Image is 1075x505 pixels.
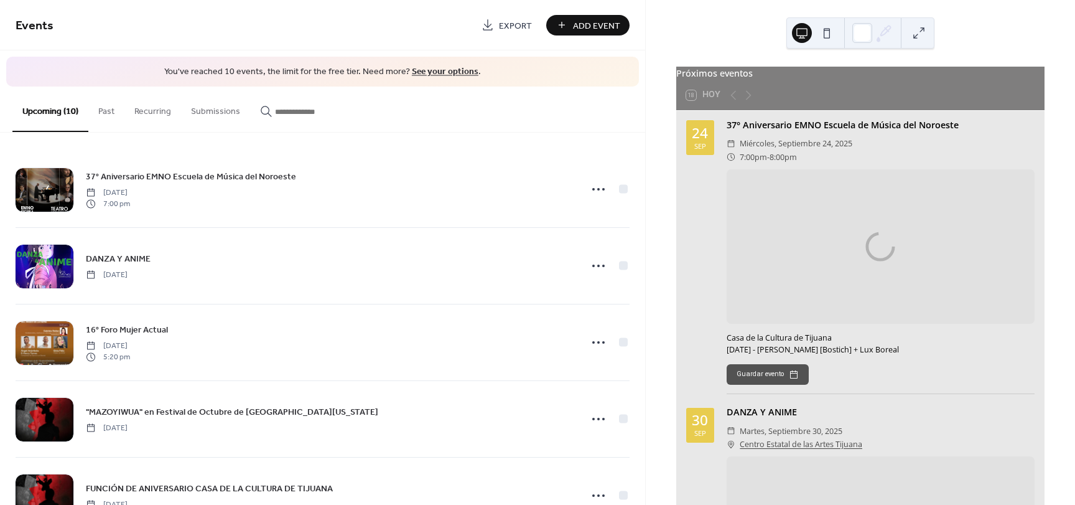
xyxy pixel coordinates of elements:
button: Submissions [181,87,250,131]
div: ​ [727,438,735,451]
span: miércoles, septiembre 24, 2025 [740,137,852,150]
span: Export [499,19,532,32]
a: DANZA Y ANIME [86,252,151,266]
span: [DATE] [86,340,130,351]
a: FUNCIÓN DE ANIVERSARIO CASA DE LA CULTURA DE TIJUANA [86,481,333,496]
span: 16° Foro Mujer Actual [86,323,168,336]
span: [DATE] [86,269,128,280]
button: Guardar evento [727,364,809,384]
span: You've reached 10 events, the limit for the free tier. Need more? . [19,66,626,78]
a: Centro Estatal de las Artes Tijuana [740,438,862,451]
a: 16° Foro Mujer Actual [86,323,168,337]
a: "MAZOYIWUA" en Festival de Octubre de [GEOGRAPHIC_DATA][US_STATE] [86,405,378,419]
button: Past [88,87,124,131]
span: DANZA Y ANIME [86,252,151,265]
span: martes, septiembre 30, 2025 [740,425,842,438]
div: sep [694,430,706,437]
div: Próximos eventos [676,67,1045,80]
div: 30 [692,413,708,428]
span: "MAZOYIWUA" en Festival de Octubre de [GEOGRAPHIC_DATA][US_STATE] [86,405,378,418]
span: [DATE] [86,187,130,198]
a: 37° Aniversario EMNO Escuela de Música del Noroeste [86,169,296,184]
span: 37° Aniversario EMNO Escuela de Música del Noroeste [86,170,296,183]
button: Upcoming (10) [12,87,88,132]
span: - [767,151,770,164]
div: Casa de la Cultura de Tijuana [DATE] - [PERSON_NAME] [Bostich] + Lux Boreal [727,333,1035,356]
div: DANZA Y ANIME [727,405,1035,419]
div: sep [694,143,706,149]
div: 24 [692,126,708,141]
div: ​ [727,151,735,164]
span: 8:00pm [770,151,797,164]
button: Recurring [124,87,181,131]
a: See your options [412,64,478,80]
span: 7:00pm [740,151,767,164]
span: 7:00 pm [86,199,130,210]
span: FUNCIÓN DE ANIVERSARIO CASA DE LA CULTURA DE TIJUANA [86,482,333,495]
a: Export [472,15,541,35]
span: [DATE] [86,422,128,433]
div: ​ [727,425,735,438]
span: 5:20 pm [86,352,130,363]
div: ​ [727,137,735,150]
div: 37° Aniversario EMNO Escuela de Música del Noroeste [727,118,1035,132]
span: Events [16,14,54,38]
